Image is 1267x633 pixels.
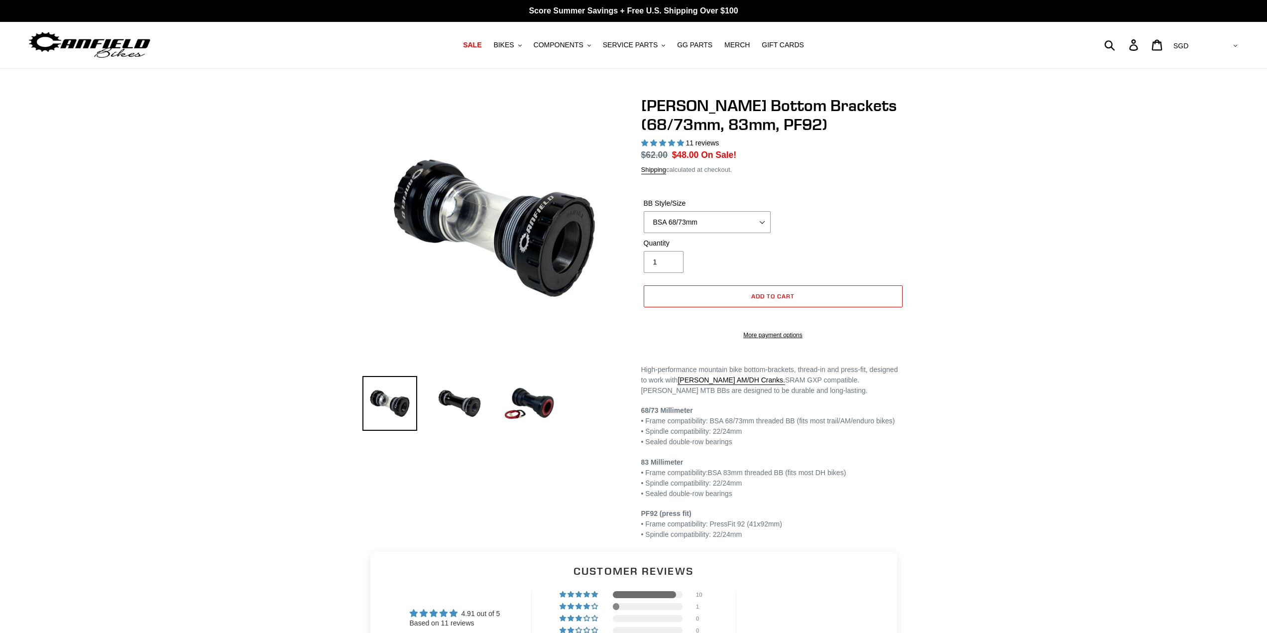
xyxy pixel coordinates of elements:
strong: PF92 (press fit) [641,509,691,517]
span: SALE [463,41,481,49]
div: 10 [696,591,708,598]
span: 4.91 out of 5 [461,610,500,618]
h1: [PERSON_NAME] Bottom Brackets (68/73mm, 83mm, PF92) [641,96,905,134]
img: Load image into Gallery viewer, 68/73mm Bottom Bracket [362,376,417,431]
a: Shipping [641,166,667,174]
p: • Frame compatibility: BSA 68/73mm threaded BB (fits most trail/AM/enduro bikes) • Spindle compat... [641,405,905,447]
div: calculated at checkout. [641,165,905,175]
span: On Sale! [701,148,736,161]
button: Add to cart [644,285,903,307]
span: SERVICE PARTS [603,41,658,49]
h2: Customer Reviews [378,564,889,578]
span: MERCH [724,41,750,49]
img: Load image into Gallery viewer, 83mm Bottom Bracket [432,376,487,431]
span: $48.00 [672,150,699,160]
span: 4.91 stars [641,139,686,147]
strong: 68/73 Millimeter [641,406,693,414]
div: Based on 11 reviews [410,619,500,629]
button: BIKES [488,38,526,52]
span: • Frame compatibility: PressFit 92 (41x92mm) • Spindle compatibility: 22/24mm [641,509,782,538]
a: MERCH [719,38,755,52]
span: 11 reviews [686,139,719,147]
img: Load image into Gallery viewer, Press Fit 92 Bottom Bracket [502,376,557,431]
img: Canfield Bikes [27,29,152,61]
a: [PERSON_NAME] AM/DH Cranks. [678,376,785,385]
button: SERVICE PARTS [598,38,670,52]
div: Average rating is 4.91 stars [410,608,500,619]
p: High-performance mountain bike bottom-brackets, thread-in and press-fit, designed to work with SR... [641,365,905,396]
s: $62.00 [641,150,668,160]
a: SALE [458,38,486,52]
button: COMPONENTS [529,38,596,52]
a: GIFT CARDS [757,38,809,52]
span: GIFT CARDS [762,41,804,49]
span: • Frame compatibility: [641,469,708,477]
span: GG PARTS [677,41,712,49]
span: Add to cart [751,292,795,300]
div: 9% (1) reviews with 4 star rating [560,603,599,610]
label: BB Style/Size [644,198,771,209]
span: • Spindle compatibility: 22/24mm • Sealed double-row bearings [641,479,742,498]
span: COMPONENTS [534,41,583,49]
strong: 83 Millimeter [641,458,684,466]
input: Search [1110,34,1135,56]
label: Quantity [644,238,771,249]
span: BIKES [493,41,514,49]
div: 91% (10) reviews with 5 star rating [560,591,599,598]
div: 1 [696,603,708,610]
a: GG PARTS [672,38,717,52]
span: BSA 83mm threaded BB (fits most DH bikes) [708,469,846,477]
a: More payment options [644,331,903,340]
